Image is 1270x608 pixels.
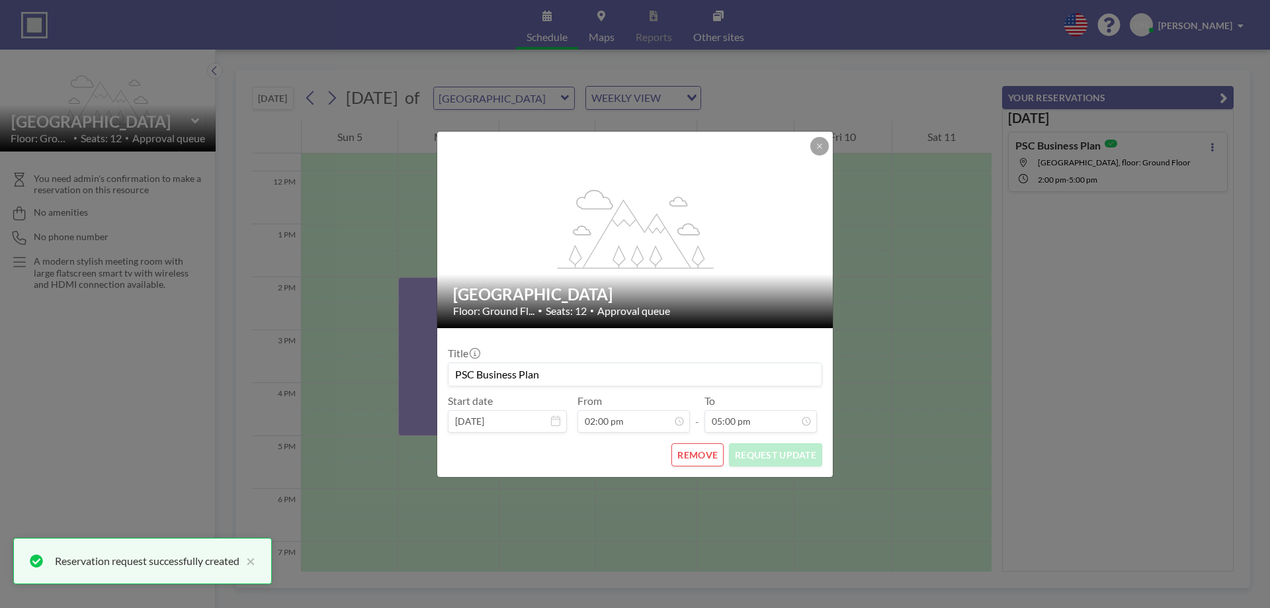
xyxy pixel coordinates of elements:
[704,394,715,408] label: To
[546,304,587,318] span: Seats: 12
[453,304,534,318] span: Floor: Ground Fl...
[590,306,594,315] span: •
[448,347,479,360] label: Title
[729,443,822,466] button: REQUEST UPDATE
[453,284,818,304] h2: [GEOGRAPHIC_DATA]
[448,394,493,408] label: Start date
[671,443,724,466] button: REMOVE
[448,363,822,386] input: (No title)
[597,304,670,318] span: Approval queue
[239,553,255,569] button: close
[55,553,239,569] div: Reservation request successfully created
[538,306,542,316] span: •
[558,189,714,268] g: flex-grow: 1.2;
[695,399,699,428] span: -
[577,394,602,408] label: From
